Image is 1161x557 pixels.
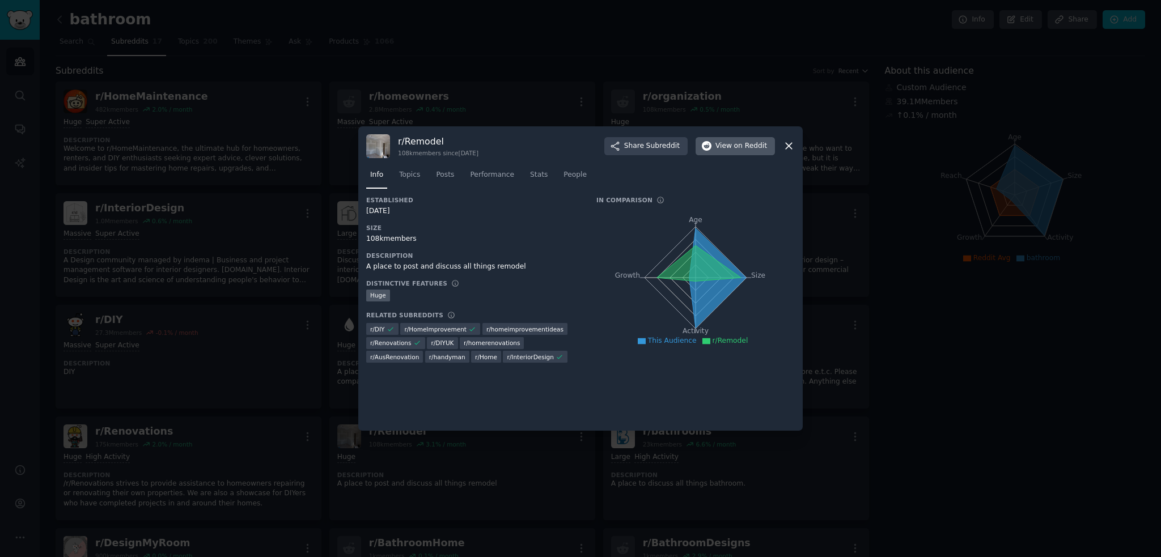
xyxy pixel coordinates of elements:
[370,353,419,361] span: r/ AusRenovation
[466,166,518,189] a: Performance
[366,196,580,204] h3: Established
[526,166,552,189] a: Stats
[734,141,767,151] span: on Reddit
[624,141,680,151] span: Share
[560,166,591,189] a: People
[366,206,580,216] div: [DATE]
[715,141,767,151] span: View
[604,137,688,155] button: ShareSubreddit
[398,149,478,157] div: 108k members since [DATE]
[751,271,765,279] tspan: Size
[486,325,563,333] span: r/ homeimprovementideas
[366,134,390,158] img: Remodel
[366,166,387,189] a: Info
[366,311,443,319] h3: Related Subreddits
[395,166,424,189] a: Topics
[683,327,709,335] tspan: Activity
[696,137,775,155] button: Viewon Reddit
[366,224,580,232] h3: Size
[475,353,497,361] span: r/ Home
[366,279,447,287] h3: Distinctive Features
[563,170,587,180] span: People
[507,353,553,361] span: r/ InteriorDesign
[370,325,384,333] span: r/ DIY
[366,290,390,301] div: Huge
[596,196,652,204] h3: In Comparison
[429,353,465,361] span: r/ handyman
[530,170,548,180] span: Stats
[713,337,748,345] span: r/Remodel
[366,262,580,272] div: A place to post and discuss all things remodel
[399,170,420,180] span: Topics
[431,339,454,347] span: r/ DIYUK
[370,339,411,347] span: r/ Renovations
[615,271,640,279] tspan: Growth
[689,216,702,224] tspan: Age
[398,135,478,147] h3: r/ Remodel
[432,166,458,189] a: Posts
[366,252,580,260] h3: Description
[648,337,697,345] span: This Audience
[366,234,580,244] div: 108k members
[370,170,383,180] span: Info
[404,325,467,333] span: r/ HomeImprovement
[646,141,680,151] span: Subreddit
[470,170,514,180] span: Performance
[464,339,520,347] span: r/ homerenovations
[436,170,454,180] span: Posts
